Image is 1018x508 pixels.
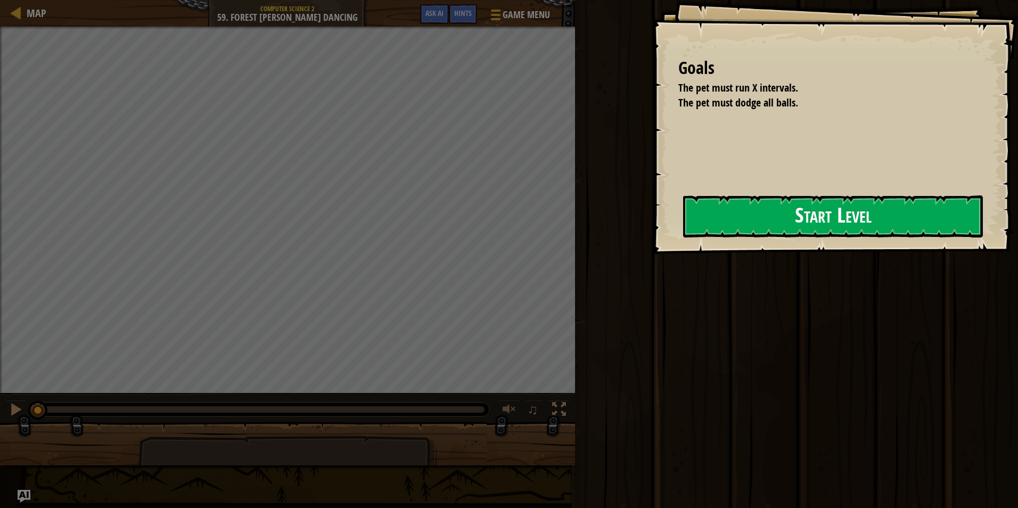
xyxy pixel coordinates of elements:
[420,4,449,24] button: Ask AI
[665,95,978,111] li: The pet must dodge all balls.
[683,195,983,237] button: Start Level
[454,8,472,18] span: Hints
[5,400,27,422] button: Ctrl + P: Pause
[548,400,570,422] button: Toggle fullscreen
[678,80,798,95] span: The pet must run X intervals.
[678,56,981,80] div: Goals
[27,6,46,20] span: Map
[678,95,798,110] span: The pet must dodge all balls.
[528,402,538,417] span: ♫
[503,8,550,22] span: Game Menu
[21,6,46,20] a: Map
[526,400,544,422] button: ♫
[665,80,978,96] li: The pet must run X intervals.
[18,490,30,503] button: Ask AI
[482,4,556,29] button: Game Menu
[425,8,444,18] span: Ask AI
[499,400,520,422] button: Adjust volume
